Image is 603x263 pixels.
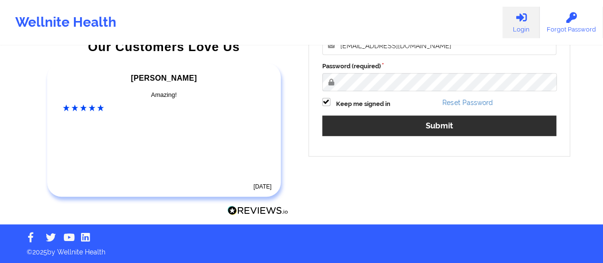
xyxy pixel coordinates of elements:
label: Keep me signed in [336,99,390,109]
a: Reviews.io Logo [227,206,288,218]
span: [PERSON_NAME] [131,74,197,82]
time: [DATE] [254,183,272,190]
label: Password (required) [322,62,557,71]
div: Amazing! [63,90,265,100]
a: Forgot Password [540,7,603,38]
p: © 2025 by Wellnite Health [20,241,583,257]
input: Email address [322,37,557,55]
div: Our Customers Love Us [40,42,288,52]
a: Reset Password [442,99,492,106]
button: Submit [322,116,557,136]
a: Login [502,7,540,38]
img: Reviews.io Logo [227,206,288,216]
